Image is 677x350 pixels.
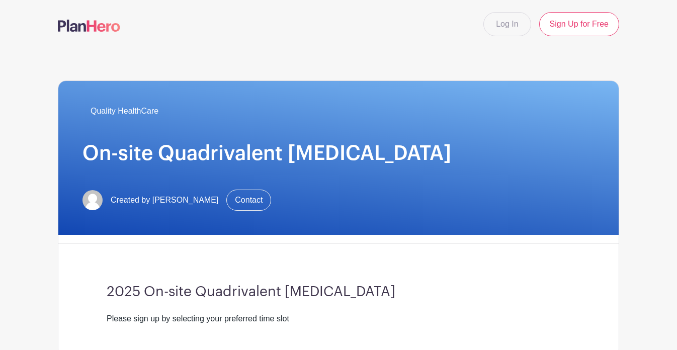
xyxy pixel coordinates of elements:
[226,190,271,211] a: Contact
[111,194,218,206] span: Created by [PERSON_NAME]
[107,313,570,325] div: Please sign up by selecting your preferred time slot
[58,20,120,32] img: logo-507f7623f17ff9eddc593b1ce0a138ce2505c220e1c5a4e2b4648c50719b7d32.svg
[91,105,158,117] span: Quality HealthCare
[82,190,103,210] img: default-ce2991bfa6775e67f084385cd625a349d9dcbb7a52a09fb2fda1e96e2d18dcdb.png
[539,12,619,36] a: Sign Up for Free
[82,141,595,165] h1: On-site Quadrivalent [MEDICAL_DATA]
[483,12,531,36] a: Log In
[107,284,570,301] h3: 2025 On-site Quadrivalent [MEDICAL_DATA]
